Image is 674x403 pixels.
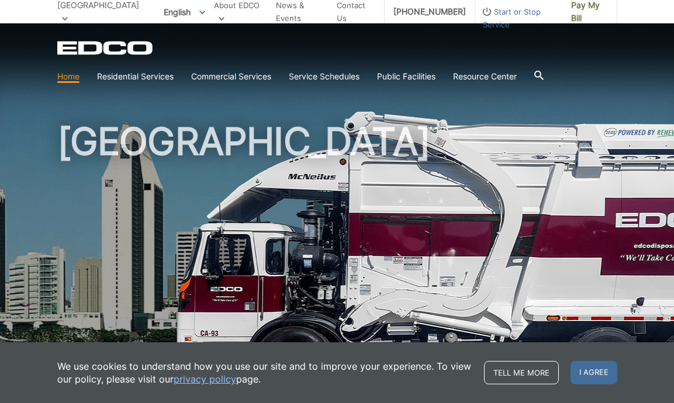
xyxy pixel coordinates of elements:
[289,70,360,83] a: Service Schedules
[453,70,517,83] a: Resource Center
[97,70,174,83] a: Residential Services
[174,373,236,385] a: privacy policy
[377,70,435,83] a: Public Facilities
[57,41,154,55] a: EDCD logo. Return to the homepage.
[191,70,271,83] a: Commercial Services
[484,361,559,384] a: Tell me more
[571,361,617,384] span: I agree
[57,360,472,385] p: We use cookies to understand how you use our site and to improve your experience. To view our pol...
[57,123,617,379] h1: [GEOGRAPHIC_DATA]
[57,70,80,83] a: Home
[155,2,214,22] span: English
